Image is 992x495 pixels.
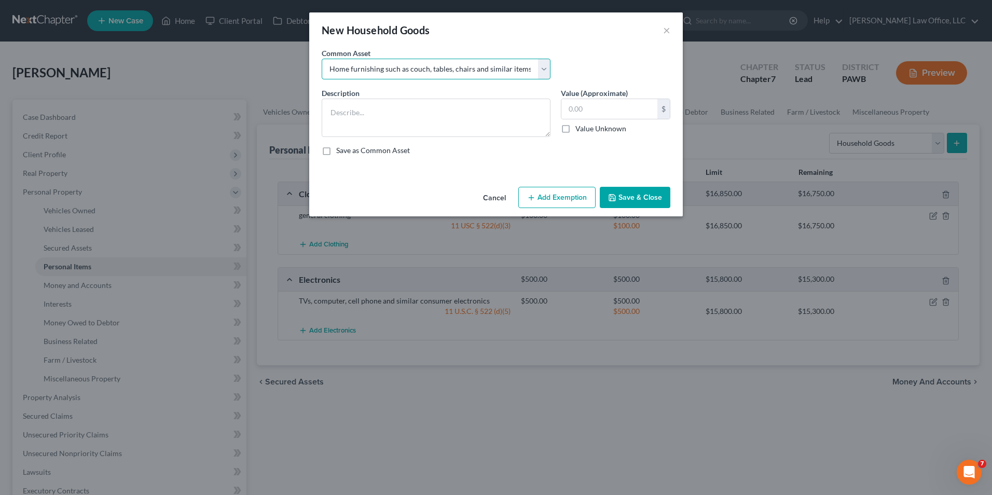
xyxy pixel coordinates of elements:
div: New Household Goods [322,23,430,37]
span: 7 [978,460,986,468]
button: Cancel [475,188,514,209]
label: Save as Common Asset [336,145,410,156]
button: Add Exemption [518,187,596,209]
iframe: Intercom live chat [957,460,982,485]
label: Value (Approximate) [561,88,628,99]
div: $ [657,99,670,119]
span: Description [322,89,360,98]
label: Value Unknown [575,123,626,134]
button: Save & Close [600,187,670,209]
label: Common Asset [322,48,370,59]
input: 0.00 [561,99,657,119]
button: × [663,24,670,36]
